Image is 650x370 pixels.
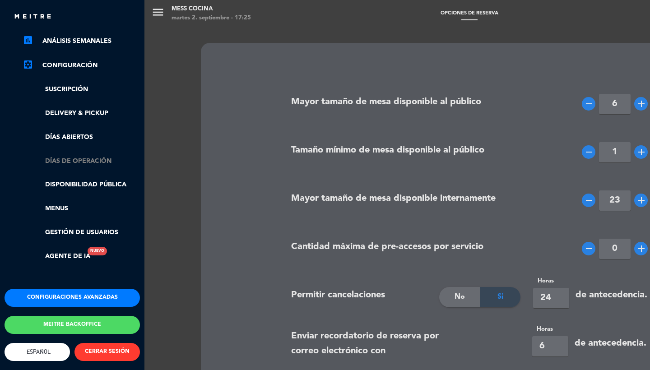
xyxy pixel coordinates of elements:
a: Días abiertos [23,132,140,143]
img: MEITRE [14,14,52,20]
a: Suscripción [23,84,140,95]
button: Meitre backoffice [5,316,140,334]
a: Agente de IANuevo [23,251,90,262]
button: CERRAR SESIÓN [74,343,140,361]
a: Días de Operación [23,156,140,166]
a: Gestión de usuarios [23,227,140,238]
a: Configuración [23,60,140,71]
button: Configuraciones avanzadas [5,289,140,307]
a: assessmentANÁLISIS SEMANALES [23,36,140,46]
i: settings_applications [23,59,33,70]
a: Menus [23,203,140,214]
div: Nuevo [88,247,107,255]
i: assessment [23,35,33,46]
a: Disponibilidad pública [23,180,140,190]
a: Delivery & Pickup [23,108,140,119]
span: Español [24,348,51,355]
